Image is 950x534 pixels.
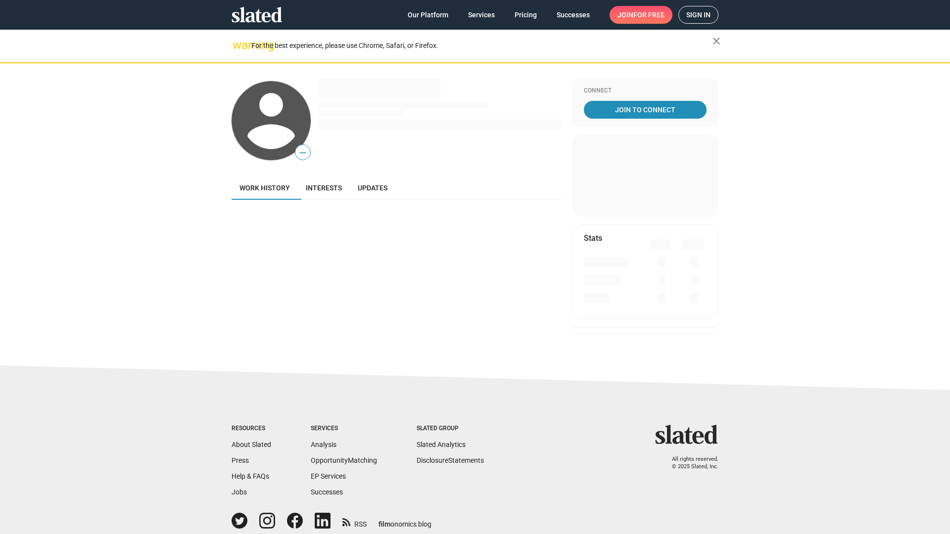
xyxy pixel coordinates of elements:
mat-icon: warning [233,39,244,51]
a: Updates [350,176,395,200]
a: Successes [549,6,598,24]
mat-card-title: Stats [584,233,602,243]
a: Pricing [507,6,545,24]
a: Joinfor free [610,6,672,24]
p: All rights reserved. © 2025 Slated, Inc. [662,456,718,470]
a: Successes [311,488,343,496]
a: Work history [232,176,298,200]
a: Slated Analytics [417,441,466,448]
span: Join [617,6,665,24]
div: Slated Group [417,425,484,433]
div: Resources [232,425,271,433]
span: Updates [358,184,387,192]
a: DisclosureStatements [417,456,484,464]
div: Services [311,425,377,433]
span: Sign in [686,6,711,23]
a: Jobs [232,488,247,496]
span: film [379,520,390,528]
span: Work history [239,184,290,192]
mat-icon: close [711,35,722,47]
a: Press [232,456,249,464]
a: Analysis [311,441,336,448]
div: For the best experience, please use Chrome, Safari, or Firefox. [251,39,712,52]
span: Interests [306,184,342,192]
a: About Slated [232,441,271,448]
a: OpportunityMatching [311,456,377,464]
a: filmonomics blog [379,512,431,529]
span: Successes [557,6,590,24]
span: for free [633,6,665,24]
span: Our Platform [408,6,448,24]
span: Services [468,6,495,24]
div: Connect [584,87,707,95]
span: Pricing [515,6,537,24]
a: Our Platform [400,6,456,24]
a: Join To Connect [584,101,707,119]
a: Help & FAQs [232,472,269,480]
a: RSS [342,514,367,529]
a: Services [460,6,503,24]
span: Join To Connect [586,101,705,119]
a: EP Services [311,472,346,480]
a: Sign in [678,6,718,24]
span: — [295,146,310,159]
a: Interests [298,176,350,200]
